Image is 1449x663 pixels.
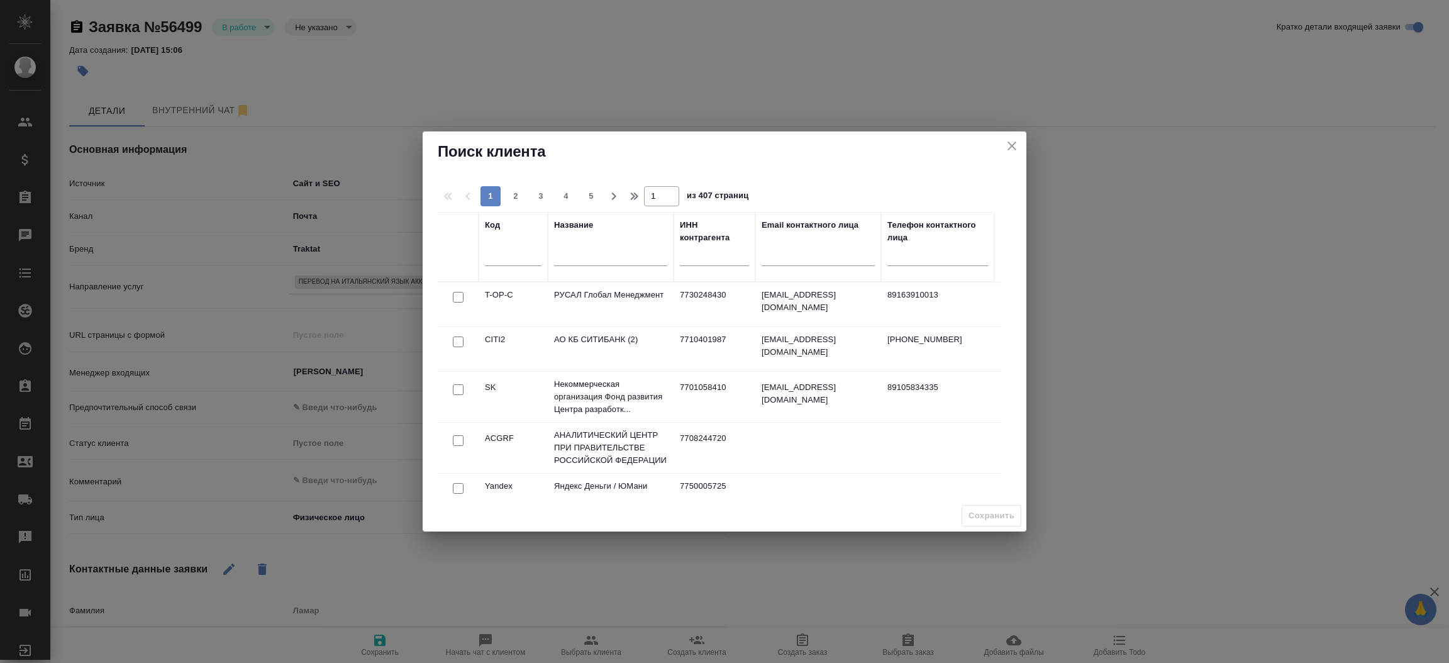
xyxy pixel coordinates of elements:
p: 89105834335 [887,381,988,394]
span: 2 [506,190,526,203]
span: 3 [531,190,551,203]
button: 4 [556,186,576,206]
td: ACGRF [479,426,548,470]
td: 7708244720 [674,426,755,470]
p: РУСАЛ Глобал Менеджмент [554,289,667,301]
button: close [1002,136,1021,155]
td: Yandex [479,474,548,518]
button: 5 [581,186,601,206]
div: Название [554,219,593,231]
span: 4 [556,190,576,203]
span: Выберите клиента [962,505,1021,527]
p: Яндекс Деньги / ЮМани [554,480,667,493]
td: T-OP-C [479,282,548,326]
td: CITI2 [479,327,548,371]
p: [EMAIL_ADDRESS][DOMAIN_NAME] [762,381,875,406]
p: АНАЛИТИЧЕСКИЙ ЦЕНТР ПРИ ПРАВИТЕЛЬСТВЕ РОССИЙСКОЙ ФЕДЕРАЦИИ [554,429,667,467]
p: 89163910013 [887,289,988,301]
td: 7710401987 [674,327,755,371]
p: [EMAIL_ADDRESS][DOMAIN_NAME] [762,289,875,314]
button: 2 [506,186,526,206]
div: Телефон контактного лица [887,219,988,244]
button: 3 [531,186,551,206]
span: из 407 страниц [687,188,748,206]
p: Некоммерческая организация Фонд развития Центра разработк... [554,378,667,416]
div: Email контактного лица [762,219,858,231]
p: [PHONE_NUMBER] [887,333,988,346]
span: 5 [581,190,601,203]
div: Код [485,219,500,231]
td: SK [479,375,548,419]
td: 7750005725 [674,474,755,518]
h2: Поиск клиента [438,142,1011,162]
div: ИНН контрагента [680,219,749,244]
td: 7701058410 [674,375,755,419]
p: [EMAIL_ADDRESS][DOMAIN_NAME] [762,333,875,359]
p: АО КБ СИТИБАНК (2) [554,333,667,346]
td: 7730248430 [674,282,755,326]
